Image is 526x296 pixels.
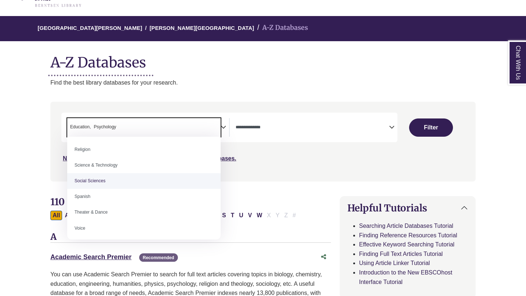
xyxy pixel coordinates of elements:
span: Psychology [94,124,116,131]
a: [PERSON_NAME][GEOGRAPHIC_DATA] [149,24,254,31]
button: Submit for Search Results [409,118,453,137]
a: Finding Full Text Articles Tutorial [359,251,443,257]
a: Academic Search Premier [50,253,131,261]
button: Filter Results T [229,211,237,220]
button: Filter Results U [237,211,245,220]
nav: Search filters [50,102,476,181]
button: Filter Results V [246,211,254,220]
a: [GEOGRAPHIC_DATA][PERSON_NAME] [38,24,142,31]
li: Social Sciences [67,173,221,189]
a: Searching Article Databases Tutorial [359,223,453,229]
span: 110 Databases [50,196,115,208]
a: Using Article Linker Tutorial [359,260,430,266]
nav: breadcrumb [50,16,476,41]
textarea: Search [118,125,121,131]
li: Psychology [91,124,116,131]
li: Education [67,124,91,131]
a: Effective Keyword Searching Tutorial [359,241,454,248]
button: Helpful Tutorials [340,196,475,219]
li: Voice [67,221,221,236]
button: Filter Results A [62,211,71,220]
a: Not sure where to start? Check our Recommended Databases. [63,155,236,161]
button: All [50,211,62,220]
li: Religion [67,142,221,157]
a: Introduction to the New EBSCOhost Interface Tutorial [359,269,452,285]
li: A-Z Databases [254,23,308,33]
div: Alpha-list to filter by first letter of database name [50,212,299,218]
button: Filter Results W [255,211,264,220]
li: Science & Technology [67,157,221,173]
a: Finding Reference Resources Tutorial [359,232,457,238]
h3: A [50,232,331,243]
span: Recommended [139,253,178,262]
li: Spanish [67,189,221,205]
h1: A-Z Databases [50,48,476,71]
button: Filter Results S [220,211,228,220]
span: Education [70,124,91,131]
textarea: Search [236,125,389,131]
p: Find the best library databases for your research. [50,78,476,87]
li: Theater & Dance [67,205,221,220]
button: Share this database [316,250,331,264]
